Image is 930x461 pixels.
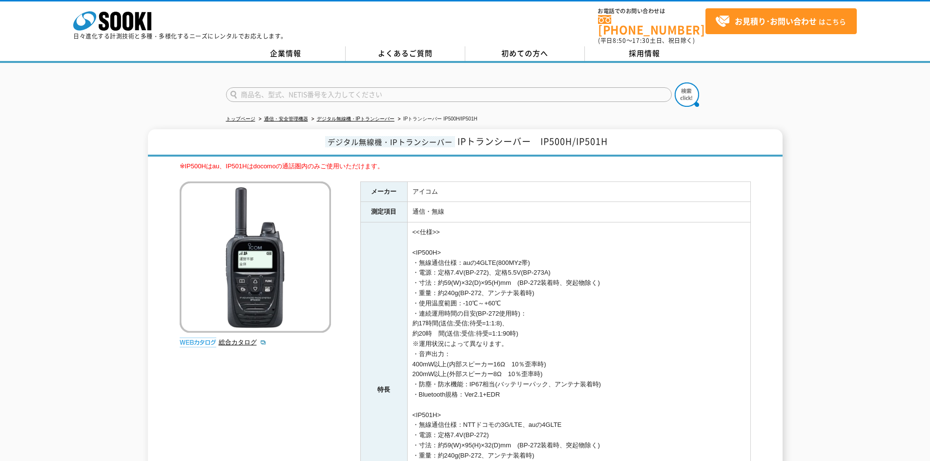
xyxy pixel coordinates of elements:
[613,36,626,45] span: 8:50
[180,181,331,333] img: IPトランシーバー IP500H/IP501H
[675,82,699,107] img: btn_search.png
[407,181,750,202] td: アイコム
[465,46,585,61] a: 初めての方へ
[180,162,384,170] span: ※IP500Hはau、IP501Hはdocomoの通話圏内のみご使用いただけます。
[226,87,672,102] input: 商品名、型式、NETIS番号を入力してください
[226,116,255,121] a: トップページ
[325,136,455,147] span: デジタル無線機・IPトランシーバー
[264,116,308,121] a: 通信・安全管理機器
[598,36,695,45] span: (平日 ～ 土日、祝日除く)
[360,202,407,222] th: 測定項目
[715,14,846,29] span: はこちら
[219,339,267,346] a: 総合カタログ
[598,8,705,14] span: お電話でのお問い合わせは
[360,181,407,202] th: メーカー
[407,202,750,222] td: 通信・無線
[317,116,394,121] a: デジタル無線機・IPトランシーバー
[180,338,216,347] img: webカタログ
[598,15,705,35] a: [PHONE_NUMBER]
[585,46,704,61] a: 採用情報
[346,46,465,61] a: よくあるご質問
[501,48,548,59] span: 初めての方へ
[632,36,650,45] span: 17:30
[396,114,477,124] li: IPトランシーバー IP500H/IP501H
[457,135,608,148] span: IPトランシーバー IP500H/IP501H
[73,33,287,39] p: 日々進化する計測技術と多種・多様化するニーズにレンタルでお応えします。
[226,46,346,61] a: 企業情報
[735,15,817,27] strong: お見積り･お問い合わせ
[705,8,857,34] a: お見積り･お問い合わせはこちら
